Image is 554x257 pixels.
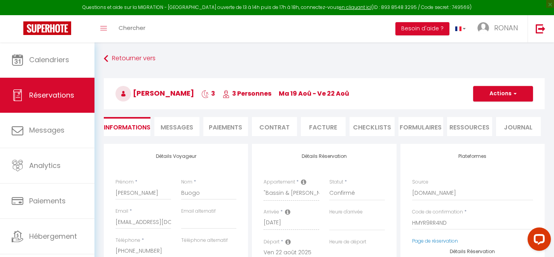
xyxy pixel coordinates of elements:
[412,208,463,216] label: Code de confirmation
[29,90,74,100] span: Réservations
[29,161,61,170] span: Analytics
[447,117,492,136] li: Ressources
[222,89,271,98] span: 3 Personnes
[350,117,395,136] li: CHECKLISTS
[29,196,66,206] span: Paiements
[477,22,489,34] img: ...
[472,15,528,42] a: ... RONAN
[113,15,151,42] a: Chercher
[301,117,346,136] li: Facture
[264,154,384,159] h4: Détails Réservation
[181,208,216,215] label: Email alternatif
[412,238,458,244] a: Page de réservation
[203,117,248,136] li: Paiements
[264,178,295,186] label: Appartement
[329,238,366,246] label: Heure de départ
[115,154,236,159] h4: Détails Voyageur
[494,23,518,33] span: RONAN
[29,231,77,241] span: Hébergement
[104,117,150,136] li: Informations
[412,154,533,159] h4: Plateformes
[23,21,71,35] img: Super Booking
[115,178,134,186] label: Prénom
[119,24,145,32] span: Chercher
[521,224,554,257] iframe: LiveChat chat widget
[412,249,533,254] h4: Détails Réservation
[115,208,128,215] label: Email
[496,117,541,136] li: Journal
[329,178,343,186] label: Statut
[115,88,194,98] span: [PERSON_NAME]
[161,123,193,132] span: Messages
[536,24,545,33] img: logout
[329,208,363,216] label: Heure d'arrivée
[181,178,192,186] label: Nom
[201,89,215,98] span: 3
[264,208,279,216] label: Arrivée
[104,52,545,66] a: Retourner vers
[252,117,297,136] li: Contrat
[29,55,69,65] span: Calendriers
[473,86,533,101] button: Actions
[339,4,371,10] a: en cliquant ici
[398,117,444,136] li: FORMULAIRES
[412,178,428,186] label: Source
[115,237,140,244] label: Téléphone
[264,238,280,246] label: Départ
[29,125,65,135] span: Messages
[279,89,349,98] span: ma 19 Aoû - ve 22 Aoû
[181,237,228,244] label: Téléphone alternatif
[395,22,449,35] button: Besoin d'aide ?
